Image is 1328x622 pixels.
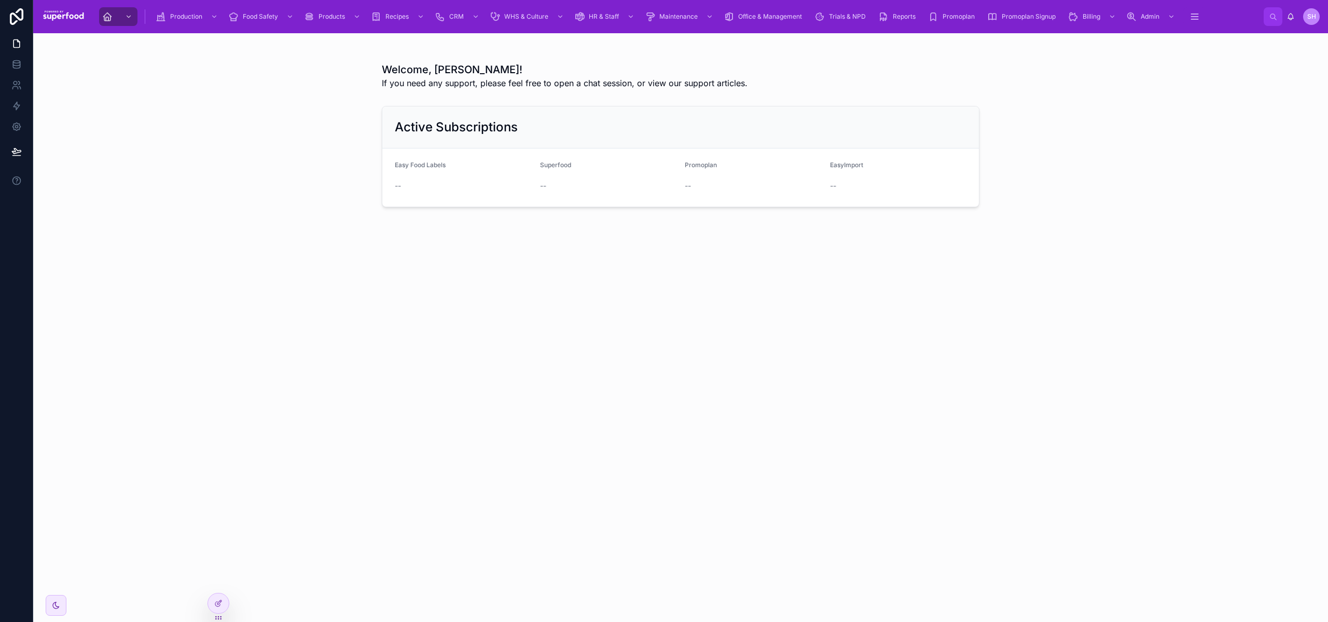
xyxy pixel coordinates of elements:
span: Reports [893,12,916,21]
div: scrollable content [94,5,1264,28]
span: Products [319,12,345,21]
span: Maintenance [659,12,698,21]
span: Office & Management [738,12,802,21]
h2: Active Subscriptions [395,119,518,136]
span: Production [170,12,202,21]
span: -- [830,181,836,191]
a: Billing [1065,7,1121,26]
a: Trials & NPD [811,7,873,26]
a: Office & Management [721,7,809,26]
span: Superfood [540,161,571,169]
a: HR & Staff [571,7,640,26]
span: SH [1307,12,1316,21]
span: Easy Food Labels [395,161,446,169]
span: -- [540,181,546,191]
span: Food Safety [243,12,278,21]
span: WHS & Culture [504,12,548,21]
a: Maintenance [642,7,718,26]
span: EasyImport [830,161,863,169]
a: Admin [1123,7,1180,26]
span: -- [685,181,691,191]
a: Production [153,7,223,26]
h1: Welcome, [PERSON_NAME]! [382,62,748,77]
a: Promoplan [925,7,982,26]
img: App logo [41,8,86,25]
a: Reports [875,7,923,26]
a: Food Safety [225,7,299,26]
span: CRM [449,12,464,21]
span: -- [395,181,401,191]
a: Promoplan Signup [984,7,1063,26]
span: Trials & NPD [829,12,866,21]
span: Promoplan [943,12,975,21]
a: Recipes [368,7,430,26]
span: Promoplan Signup [1002,12,1056,21]
span: If you need any support, please feel free to open a chat session, or view our support articles. [382,77,748,89]
a: Products [301,7,366,26]
span: HR & Staff [589,12,619,21]
a: WHS & Culture [487,7,569,26]
a: CRM [432,7,485,26]
span: Admin [1141,12,1159,21]
span: Promoplan [685,161,717,169]
span: Recipes [385,12,409,21]
span: Billing [1083,12,1100,21]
